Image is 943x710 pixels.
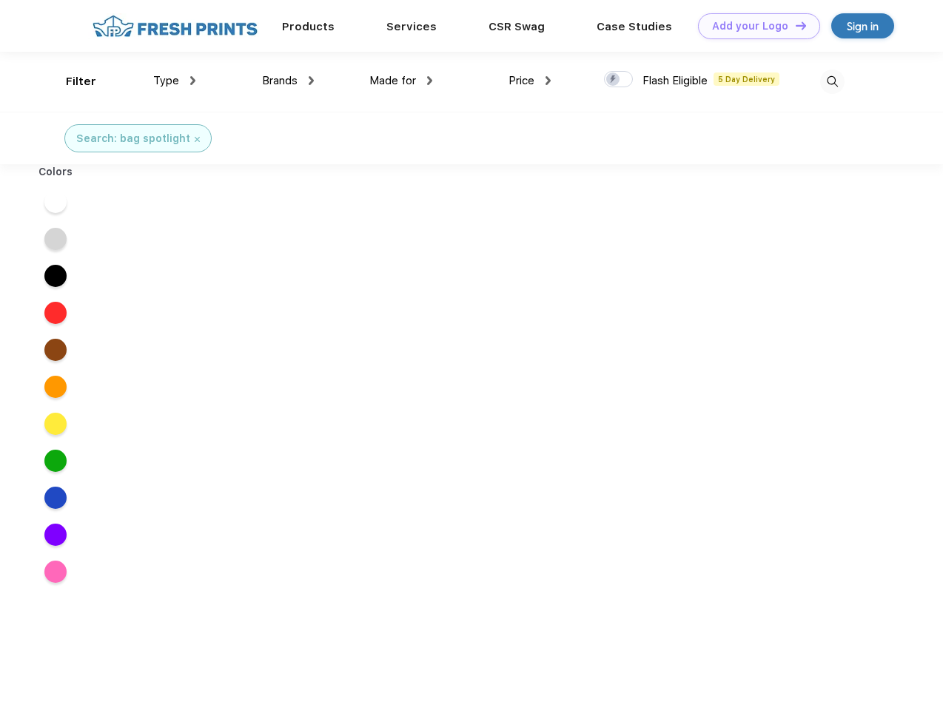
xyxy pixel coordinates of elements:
[831,13,894,38] a: Sign in
[712,20,788,33] div: Add your Logo
[195,137,200,142] img: filter_cancel.svg
[66,73,96,90] div: Filter
[76,131,190,146] div: Search: bag spotlight
[190,76,195,85] img: dropdown.png
[427,76,432,85] img: dropdown.png
[262,74,298,87] span: Brands
[847,18,879,35] div: Sign in
[88,13,262,39] img: fo%20logo%202.webp
[546,76,551,85] img: dropdown.png
[153,74,179,87] span: Type
[509,74,534,87] span: Price
[820,70,845,94] img: desktop_search.svg
[642,74,708,87] span: Flash Eligible
[796,21,806,30] img: DT
[282,20,335,33] a: Products
[27,164,84,180] div: Colors
[714,72,779,86] span: 5 Day Delivery
[309,76,314,85] img: dropdown.png
[369,74,416,87] span: Made for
